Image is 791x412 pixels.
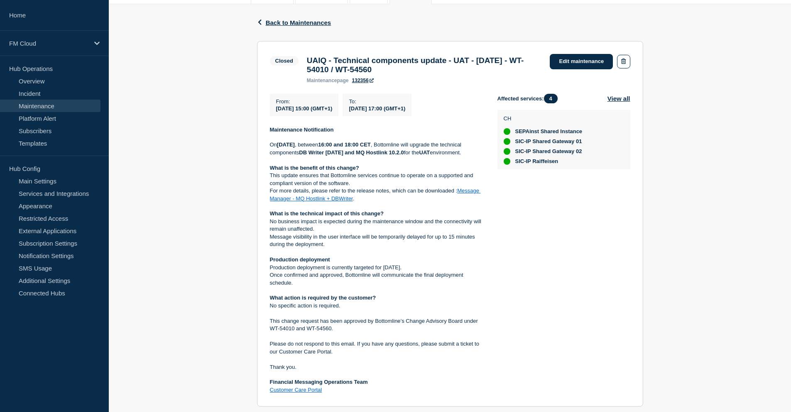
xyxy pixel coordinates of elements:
[504,158,510,165] div: up
[276,98,333,105] p: From :
[497,94,562,103] span: Affected services:
[270,317,484,333] p: This change request has been approved by Bottomline’s Change Advisory Board under WT-54010 and WT...
[270,233,484,249] p: Message visibility in the user interface will be temporarily delayed for up to 15 minutes during ...
[270,210,384,217] strong: What is the technical impact of this change?
[515,128,583,135] span: SEPAinst Shared Instance
[515,158,558,165] span: SIC-IP Raiffeisen
[307,56,542,74] h3: UAIQ - Technical components update - UAT - [DATE] - WT-54010 / WT-54560
[270,165,359,171] strong: What is the benefit of this change?
[266,19,331,26] span: Back to Maintenances
[307,78,349,83] p: page
[270,127,334,133] strong: Maintenance Notification
[515,138,582,145] span: SIC-IP Shared Gateway 01
[270,302,484,310] p: No specific action is required.
[270,295,376,301] strong: What action is required by the customer?
[504,115,583,122] p: CH
[307,78,337,83] span: maintenance
[270,187,484,202] p: For more details, please refer to the release notes, which can be downloaded : .
[9,40,89,47] p: FM Cloud
[270,363,484,371] p: Thank you.
[352,78,374,83] a: 132356
[504,128,510,135] div: up
[270,264,484,271] p: Production deployment is currently targeted for [DATE].
[270,172,484,187] p: This update ensures that Bottomline services continue to operate on a supported and compliant ver...
[270,218,484,233] p: No business impact is expected during the maintenance window and the connectivity will remain una...
[349,105,405,112] span: [DATE] 17:00 (GMT+1)
[504,148,510,155] div: up
[349,98,405,105] p: To :
[550,54,613,69] a: Edit maintenance
[270,141,484,156] p: On , between , Bottomline will upgrade the technical components for the environment.
[270,188,481,201] a: Message Manager - MQ Hostlink + DBWriter
[270,387,322,393] a: Customer Care Portal
[504,138,510,145] div: up
[419,149,430,156] strong: UAT
[318,141,370,148] strong: 16:00 and 18:00 CET
[270,256,330,263] strong: Production deployment
[515,148,582,155] span: SIC-IP Shared Gateway 02
[270,56,299,66] span: Closed
[276,105,333,112] span: [DATE] 15:00 (GMT+1)
[257,19,331,26] button: Back to Maintenances
[270,379,368,385] strong: Financial Messaging Operations Team
[270,271,484,287] p: Once confirmed and approved, Bottomline will communicate the final deployment schedule.
[544,94,558,103] span: 4
[270,340,484,356] p: Please do not respond to this email. If you have any questions, please submit a ticket to our Cus...
[607,94,630,103] button: View all
[277,141,295,148] strong: [DATE]
[299,149,404,156] strong: DB Writer [DATE] and MQ Hostlink 10.2.0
